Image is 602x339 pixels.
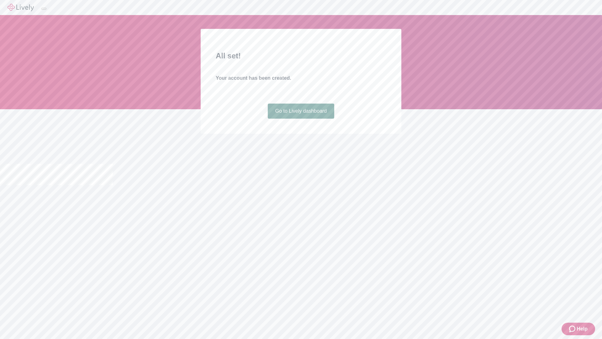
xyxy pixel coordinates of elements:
[569,325,577,333] svg: Zendesk support icon
[268,104,335,119] a: Go to Lively dashboard
[562,323,595,335] button: Zendesk support iconHelp
[577,325,588,333] span: Help
[41,8,46,10] button: Log out
[216,50,386,62] h2: All set!
[8,4,34,11] img: Lively
[216,74,386,82] h4: Your account has been created.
